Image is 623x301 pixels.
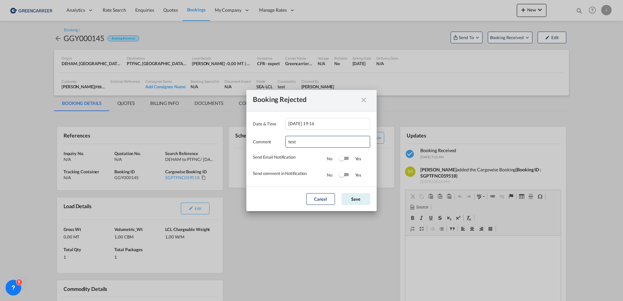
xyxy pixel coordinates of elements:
div: Send Email Notification [253,154,327,164]
body: Editor, editor10 [7,7,149,13]
label: Comment [253,138,282,145]
div: No [327,172,339,178]
div: Yes [349,172,362,178]
div: Yes [349,155,362,162]
input: Comment (optional) [285,136,370,148]
div: Send comment in Notification [253,170,327,180]
md-dialog: Date & ... [246,90,377,211]
md-icon: icon-close fg-AAA8AD cursor [360,99,368,107]
button: Save [341,193,370,205]
div: No [327,155,339,162]
div: Booking Rejected [253,96,358,105]
input: Enter Date & Time [285,118,370,130]
label: Date & Time [253,121,282,127]
button: Cancel [306,193,335,205]
md-switch: Switch 2 [339,170,349,180]
md-switch: Switch 1 [339,154,349,164]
